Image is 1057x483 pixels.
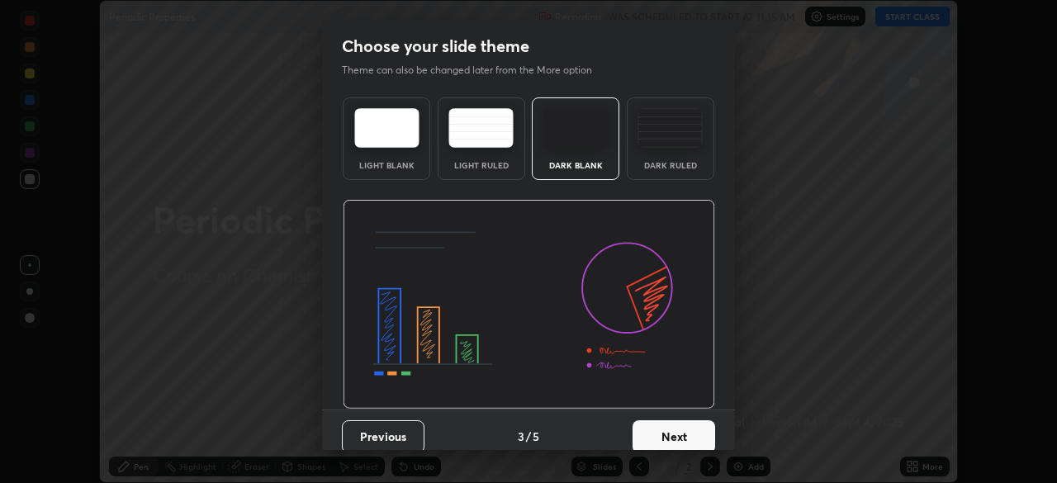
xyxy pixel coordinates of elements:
div: Dark Ruled [638,161,704,169]
h4: 3 [518,428,524,445]
img: darkRuledTheme.de295e13.svg [638,108,703,148]
p: Theme can also be changed later from the More option [342,63,609,78]
img: lightTheme.e5ed3b09.svg [354,108,419,148]
button: Next [633,420,715,453]
button: Previous [342,420,424,453]
img: darkThemeBanner.d06ce4a2.svg [343,200,715,410]
div: Light Blank [353,161,419,169]
img: lightRuledTheme.5fabf969.svg [448,108,514,148]
h4: / [526,428,531,445]
div: Light Ruled [448,161,514,169]
h2: Choose your slide theme [342,36,529,57]
h4: 5 [533,428,539,445]
div: Dark Blank [543,161,609,169]
img: darkTheme.f0cc69e5.svg [543,108,609,148]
